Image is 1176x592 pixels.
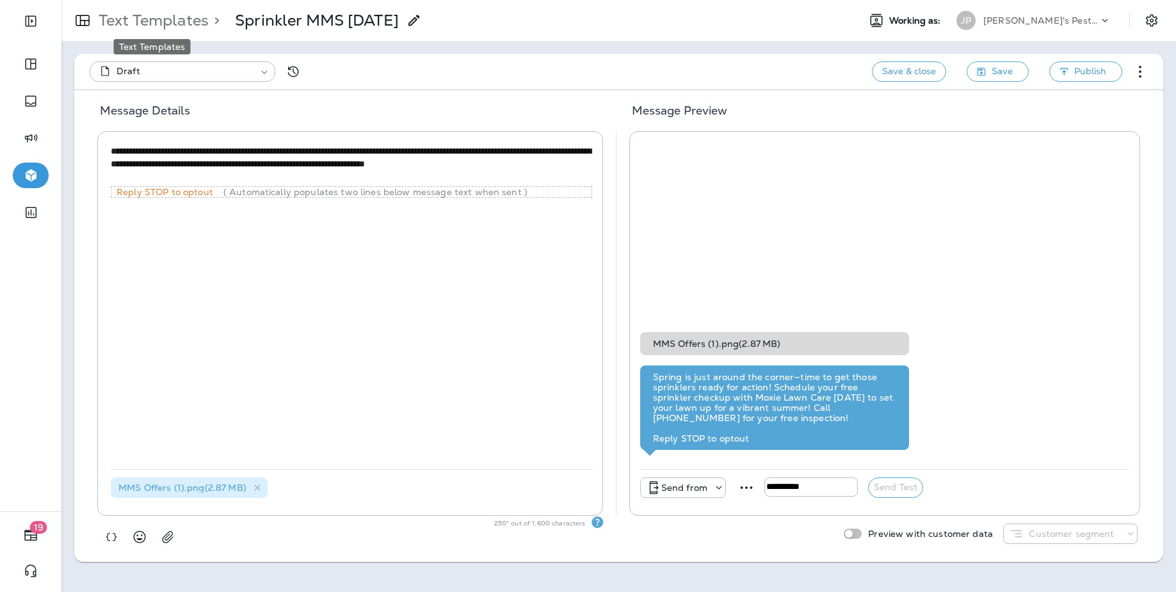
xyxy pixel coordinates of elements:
[30,521,47,534] span: 19
[114,39,191,54] div: Text Templates
[640,332,909,355] div: MMS Offers (1).png ( 2.87 MB )
[93,11,209,30] p: Text Templates
[1140,9,1163,32] button: Settings
[1049,61,1122,82] button: Publish
[13,522,49,548] button: 19
[280,59,306,84] button: View Changelog
[85,100,616,131] h5: Message Details
[992,63,1013,79] span: Save
[117,65,140,77] span: Draft
[862,529,993,539] p: Preview with customer data
[956,11,976,30] div: JP
[661,483,707,493] p: Send from
[13,8,49,34] button: Expand Sidebar
[591,516,604,529] div: Text Segments Text messages are billed per segment. A single segment is typically 160 characters,...
[118,482,246,493] span: MMS Offers (1).png ( 2.87 MB )
[983,15,1099,26] p: [PERSON_NAME]'s Pest Control - [GEOGRAPHIC_DATA]
[111,187,223,197] p: Reply STOP to optout
[616,100,1154,131] h5: Message Preview
[209,11,220,30] p: >
[494,518,591,529] p: 250 * out of 1,600 characters
[111,477,268,498] div: MMS Offers (1).png(2.87 MB)
[872,61,946,82] button: Save & close
[889,15,944,26] span: Working as:
[223,187,528,197] p: ( Automatically populates two lines below message text when sent )
[653,372,896,444] div: Spring is just around the corner—time to get those sprinklers ready for action! Schedule your fre...
[1029,529,1114,539] p: Customer segment
[235,11,399,30] p: Sprinkler MMS [DATE]
[1074,63,1106,79] span: Publish
[235,11,399,30] div: Sprinkler MMS 2/4/25
[967,61,1029,82] button: Save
